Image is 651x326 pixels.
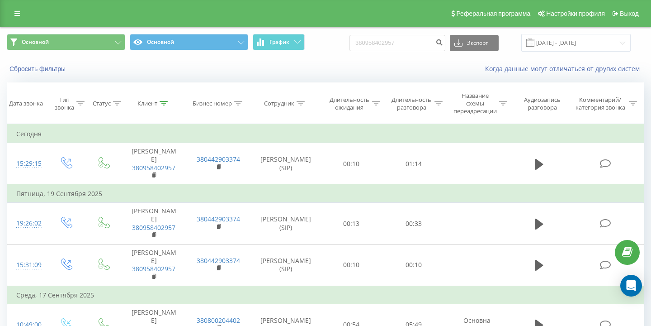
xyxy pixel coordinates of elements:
[132,163,175,172] a: 380958402957
[22,38,49,46] span: Основной
[321,203,383,244] td: 00:13
[197,256,240,265] a: 380442903374
[382,244,445,286] td: 00:10
[7,65,70,73] button: Сбросить фильтры
[450,35,499,51] button: Экспорт
[264,100,294,107] div: Сотрудник
[456,10,530,17] span: Реферальная программа
[251,244,321,286] td: [PERSON_NAME] (SIP)
[485,64,644,73] a: Когда данные могут отличаться от других систем
[518,96,567,111] div: Аудиозапись разговора
[329,96,370,111] div: Длительность ожидания
[382,203,445,244] td: 00:33
[349,35,445,51] input: Поиск по номеру
[321,244,383,286] td: 00:10
[574,96,627,111] div: Комментарий/категория звонка
[269,39,289,45] span: График
[7,286,644,304] td: Среда, 17 Сентября 2025
[391,96,432,111] div: Длительность разговора
[453,92,497,115] div: Название схемы переадресации
[122,244,186,286] td: [PERSON_NAME]
[253,34,305,50] button: График
[546,10,605,17] span: Настройки профиля
[321,143,383,185] td: 00:10
[132,264,175,273] a: 380958402957
[197,316,240,325] a: 380800204402
[7,34,125,50] button: Основной
[122,203,186,244] td: [PERSON_NAME]
[132,223,175,232] a: 380958402957
[251,203,321,244] td: [PERSON_NAME] (SIP)
[122,143,186,185] td: [PERSON_NAME]
[93,100,111,107] div: Статус
[130,34,248,50] button: Основной
[251,143,321,185] td: [PERSON_NAME] (SIP)
[55,96,74,111] div: Тип звонка
[620,10,639,17] span: Выход
[137,100,157,107] div: Клиент
[16,215,38,232] div: 19:26:02
[7,185,644,203] td: Пятница, 19 Сентября 2025
[16,155,38,173] div: 15:29:15
[193,100,232,107] div: Бизнес номер
[197,215,240,223] a: 380442903374
[197,155,240,163] a: 380442903374
[9,100,43,107] div: Дата звонка
[382,143,445,185] td: 01:14
[7,125,644,143] td: Сегодня
[16,256,38,274] div: 15:31:09
[620,275,642,297] div: Open Intercom Messenger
